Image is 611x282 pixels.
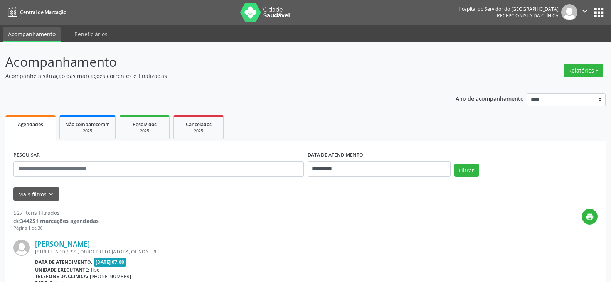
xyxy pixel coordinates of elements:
[35,248,482,255] div: [STREET_ADDRESS], OURO PRETO JATOBA, OLINDA - PE
[3,27,61,42] a: Acompanhamento
[5,6,66,19] a: Central de Marcação
[454,164,479,177] button: Filtrar
[179,128,218,134] div: 2025
[564,64,603,77] button: Relatórios
[5,72,426,80] p: Acompanhe a situação das marcações correntes e finalizadas
[65,128,110,134] div: 2025
[582,209,598,225] button: print
[308,149,363,161] label: DATA DE ATENDIMENTO
[13,217,99,225] div: de
[592,6,606,19] button: apps
[65,121,110,128] span: Não compareceram
[133,121,157,128] span: Resolvidos
[13,187,59,201] button: Mais filtroskeyboard_arrow_down
[586,213,594,221] i: print
[18,121,43,128] span: Agendados
[91,267,99,273] span: Hse
[13,209,99,217] div: 527 itens filtrados
[20,217,99,225] strong: 344251 marcações agendadas
[35,259,93,265] b: Data de atendimento:
[13,240,30,256] img: img
[90,273,131,280] span: [PHONE_NUMBER]
[35,240,90,248] a: [PERSON_NAME]
[20,9,66,15] span: Central de Marcação
[581,7,589,15] i: 
[5,52,426,72] p: Acompanhamento
[186,121,212,128] span: Cancelados
[69,27,113,41] a: Beneficiários
[561,4,577,20] img: img
[35,267,89,273] b: Unidade executante:
[456,93,524,103] p: Ano de acompanhamento
[13,149,40,161] label: PESQUISAR
[125,128,164,134] div: 2025
[13,225,99,231] div: Página 1 de 36
[497,12,559,19] span: Recepcionista da clínica
[577,4,592,20] button: 
[94,258,126,267] span: [DATE] 07:00
[458,6,559,12] div: Hospital do Servidor do [GEOGRAPHIC_DATA]
[47,190,55,198] i: keyboard_arrow_down
[35,273,88,280] b: Telefone da clínica:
